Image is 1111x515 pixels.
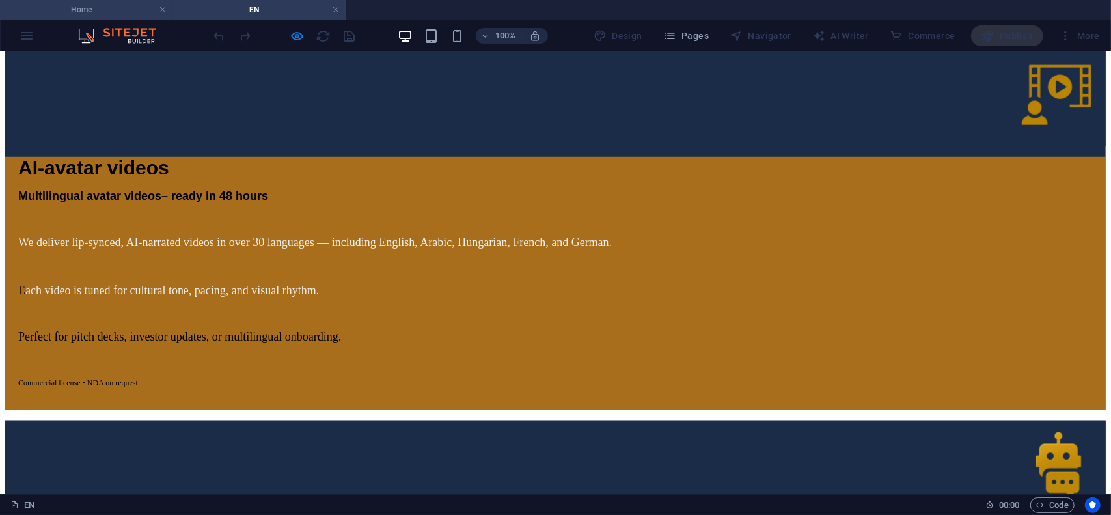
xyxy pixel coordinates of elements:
span: E [18,232,319,245]
img: Editor Logo [75,28,172,44]
span: Perfect for pitch decks, investor updates, or multilingual onboarding. [18,278,341,291]
span: We deliver lip-synced, AI-narrated videos in over 30 languages — including English, Arabic, Hunga... [18,184,612,197]
h4: EN [173,3,346,17]
span: ach video is tuned for cultural tone, pacing, and visual rhythm. [25,232,319,245]
span: Pages [663,29,709,42]
span: 00 00 [999,497,1019,513]
span: – ready in 48 hours [161,137,268,150]
strong: AI-avatar videos [18,105,169,126]
button: Code [1030,497,1075,513]
span: Commercial license • NDA on request [18,326,138,335]
button: Usercentrics [1085,497,1101,513]
span: Code [1036,497,1069,513]
span: : [1008,500,1010,510]
button: 100% [476,28,522,44]
i: On resize automatically adjust zoom level to fit chosen device. [529,30,541,42]
span: Multilingual avatar videos [18,137,161,150]
a: Click to cancel selection. Double-click to open Pages [10,497,34,513]
button: Pages [658,25,714,46]
h6: 100% [495,28,516,44]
